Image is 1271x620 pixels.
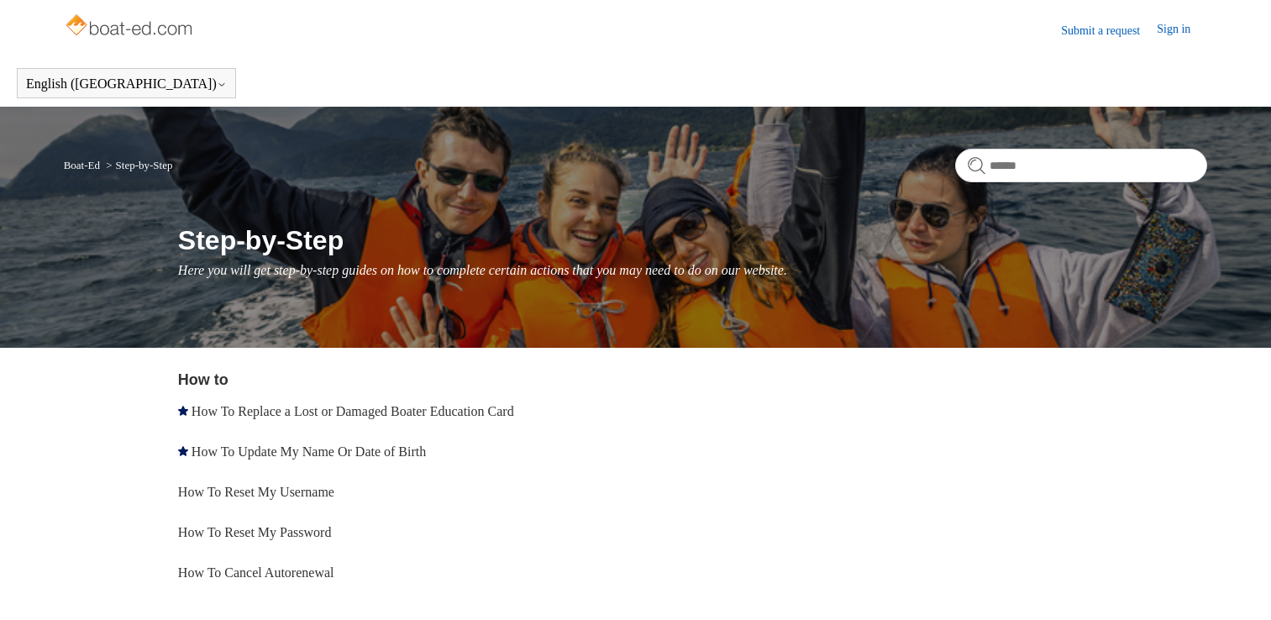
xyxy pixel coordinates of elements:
[192,444,426,459] a: How To Update My Name Or Date of Birth
[1157,20,1207,40] a: Sign in
[1215,564,1258,607] div: Live chat
[955,149,1207,182] input: Search
[178,525,332,539] a: How To Reset My Password
[64,159,100,171] a: Boat-Ed
[192,404,514,418] a: How To Replace a Lost or Damaged Boater Education Card
[102,159,172,171] li: Step-by-Step
[178,371,228,388] a: How to
[64,10,197,44] img: Boat-Ed Help Center home page
[178,565,334,580] a: How To Cancel Autorenewal
[178,485,334,499] a: How To Reset My Username
[178,406,188,416] svg: Promoted article
[26,76,227,92] button: English ([GEOGRAPHIC_DATA])
[64,159,103,171] li: Boat-Ed
[178,446,188,456] svg: Promoted article
[178,260,1208,281] p: Here you will get step-by-step guides on how to complete certain actions that you may need to do ...
[178,220,1208,260] h1: Step-by-Step
[1061,22,1157,39] a: Submit a request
